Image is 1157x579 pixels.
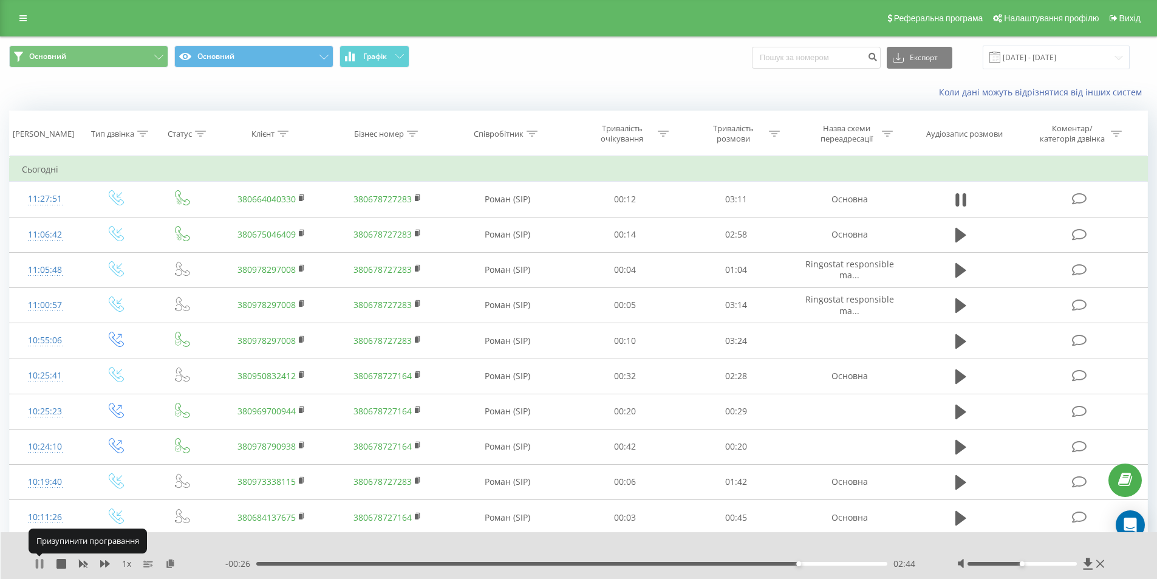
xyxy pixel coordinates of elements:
div: Назва схеми переадресації [814,123,879,144]
td: Роман (SIP) [445,252,570,287]
td: 00:06 [570,464,681,499]
td: Роман (SIP) [445,500,570,535]
div: Коментар/категорія дзвінка [1037,123,1108,144]
a: 380678727164 [353,440,412,452]
div: [PERSON_NAME] [13,129,74,139]
a: 380973338115 [237,476,296,487]
td: Роман (SIP) [445,358,570,394]
button: Експорт [887,47,952,69]
input: Пошук за номером [752,47,881,69]
a: 380678727283 [353,193,412,205]
div: 11:06:42 [22,223,69,247]
td: 00:45 [681,500,792,535]
td: Роман (SIP) [445,429,570,464]
button: Графік [340,46,409,67]
div: Аудіозапис розмови [926,129,1003,139]
div: Бізнес номер [354,129,404,139]
a: 380978790938 [237,440,296,452]
a: Коли дані можуть відрізнятися вiд інших систем [939,86,1148,98]
span: - 00:26 [225,558,256,570]
a: 380978297008 [237,335,296,346]
div: 11:27:51 [22,187,69,211]
td: 00:05 [570,287,681,323]
div: Призупинити програвання [29,529,147,553]
td: 00:12 [570,182,681,217]
a: 380678727283 [353,335,412,346]
td: 01:42 [681,464,792,499]
div: Клієнт [251,129,275,139]
div: 10:25:23 [22,400,69,423]
div: 11:05:48 [22,258,69,282]
td: Роман (SIP) [445,464,570,499]
td: Основна [791,500,907,535]
a: 380978297008 [237,299,296,310]
td: Основна [791,182,907,217]
div: 11:00:57 [22,293,69,317]
td: Основна [791,217,907,252]
span: Ringostat responsible ma... [805,293,894,316]
td: 00:42 [570,429,681,464]
a: 380675046409 [237,228,296,240]
span: Основний [29,52,66,61]
td: 00:14 [570,217,681,252]
button: Основний [9,46,168,67]
div: 10:24:10 [22,435,69,459]
a: 380678727283 [353,228,412,240]
div: 10:19:40 [22,470,69,494]
td: 00:03 [570,500,681,535]
span: Налаштування профілю [1004,13,1099,23]
a: 380950832412 [237,370,296,382]
a: 380678727164 [353,370,412,382]
td: 01:04 [681,252,792,287]
a: 380664040330 [237,193,296,205]
div: 10:25:41 [22,364,69,388]
td: 00:20 [570,394,681,429]
div: Співробітник [474,129,524,139]
a: 380678727283 [353,476,412,487]
td: 03:24 [681,323,792,358]
span: 1 x [122,558,131,570]
a: 380978297008 [237,264,296,275]
td: 00:29 [681,394,792,429]
div: Тип дзвінка [91,129,134,139]
td: Основна [791,358,907,394]
div: Тривалість розмови [701,123,766,144]
td: Роман (SIP) [445,182,570,217]
td: Основна [791,464,907,499]
td: 03:14 [681,287,792,323]
a: 380969700944 [237,405,296,417]
a: 380678727164 [353,512,412,523]
div: Accessibility label [796,561,801,566]
div: 10:11:26 [22,505,69,529]
td: Роман (SIP) [445,217,570,252]
td: 00:10 [570,323,681,358]
td: Сьогодні [10,157,1148,182]
span: 02:44 [893,558,915,570]
div: 10:55:06 [22,329,69,352]
a: 380678727164 [353,405,412,417]
a: 380684137675 [237,512,296,523]
span: Вихід [1119,13,1141,23]
td: Роман (SIP) [445,394,570,429]
div: Open Intercom Messenger [1116,510,1145,540]
td: 03:11 [681,182,792,217]
div: Статус [168,129,192,139]
td: 02:28 [681,358,792,394]
td: 00:04 [570,252,681,287]
span: Реферальна програма [894,13,983,23]
span: Графік [363,52,387,61]
button: Основний [174,46,333,67]
td: 02:58 [681,217,792,252]
td: 00:20 [681,429,792,464]
a: 380678727283 [353,264,412,275]
td: Роман (SIP) [445,287,570,323]
div: Accessibility label [1020,561,1025,566]
span: Ringostat responsible ma... [805,258,894,281]
a: 380678727283 [353,299,412,310]
td: 00:32 [570,358,681,394]
td: Роман (SIP) [445,323,570,358]
div: Тривалість очікування [590,123,655,144]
